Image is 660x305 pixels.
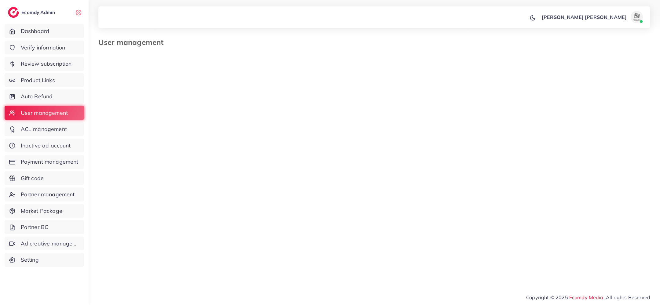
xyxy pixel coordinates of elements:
[8,7,19,18] img: logo
[5,122,84,136] a: ACL management
[21,142,71,150] span: Inactive ad account
[5,106,84,120] a: User management
[5,139,84,153] a: Inactive ad account
[21,223,49,231] span: Partner BC
[21,158,79,166] span: Payment management
[5,24,84,38] a: Dashboard
[5,204,84,218] a: Market Package
[21,9,57,15] h2: Ecomdy Admin
[21,191,75,198] span: Partner management
[5,171,84,185] a: Gift code
[5,187,84,202] a: Partner management
[21,125,67,133] span: ACL management
[21,256,39,264] span: Setting
[21,76,55,84] span: Product Links
[21,44,65,52] span: Verify information
[21,60,72,68] span: Review subscription
[21,27,49,35] span: Dashboard
[5,41,84,55] a: Verify information
[5,57,84,71] a: Review subscription
[21,240,79,248] span: Ad creative management
[5,237,84,251] a: Ad creative management
[5,220,84,234] a: Partner BC
[21,207,62,215] span: Market Package
[21,93,53,100] span: Auto Refund
[21,174,44,182] span: Gift code
[5,155,84,169] a: Payment management
[542,13,627,21] p: [PERSON_NAME] [PERSON_NAME]
[538,11,645,23] a: [PERSON_NAME] [PERSON_NAME]avatar
[5,253,84,267] a: Setting
[21,109,68,117] span: User management
[5,89,84,103] a: Auto Refund
[5,73,84,87] a: Product Links
[631,11,643,23] img: avatar
[8,7,57,18] a: logoEcomdy Admin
